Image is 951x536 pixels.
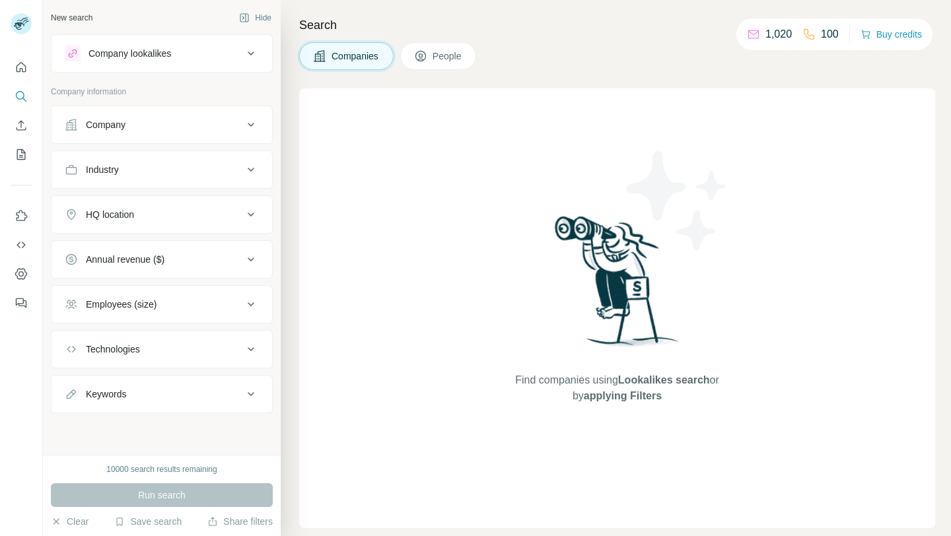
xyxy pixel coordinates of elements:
div: Keywords [86,387,126,401]
button: Technologies [52,333,272,365]
div: Annual revenue ($) [86,253,164,266]
div: Company lookalikes [88,47,171,60]
div: Technologies [86,343,140,356]
h4: Search [299,16,935,34]
button: Search [11,84,32,108]
span: Companies [332,50,380,63]
p: 100 [821,26,839,42]
button: Buy credits [861,25,922,44]
button: Save search [114,515,182,528]
p: Company information [51,86,273,98]
button: Use Surfe API [11,233,32,257]
img: Surfe Illustration - Woman searching with binoculars [549,213,686,360]
span: Find companies using or by [511,372,722,404]
span: applying Filters [584,390,662,401]
button: Clear [51,515,88,528]
span: People [433,50,463,63]
button: My lists [11,143,32,166]
button: Quick start [11,55,32,79]
button: Feedback [11,291,32,315]
p: 1,020 [765,26,792,42]
div: Employees (size) [86,298,157,311]
button: Keywords [52,378,272,410]
button: HQ location [52,199,272,230]
button: Hide [230,8,281,28]
div: HQ location [86,208,134,221]
div: Industry [86,163,119,176]
button: Dashboard [11,262,32,286]
button: Annual revenue ($) [52,244,272,275]
div: 10000 search results remaining [106,463,217,475]
img: Surfe Illustration - Stars [617,141,736,260]
button: Share filters [207,515,273,528]
div: Company [86,118,125,131]
span: Lookalikes search [618,374,710,385]
div: New search [51,12,92,24]
button: Company lookalikes [52,38,272,69]
button: Enrich CSV [11,114,32,137]
button: Industry [52,154,272,185]
button: Employees (size) [52,288,272,320]
button: Company [52,109,272,141]
button: Use Surfe on LinkedIn [11,204,32,228]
